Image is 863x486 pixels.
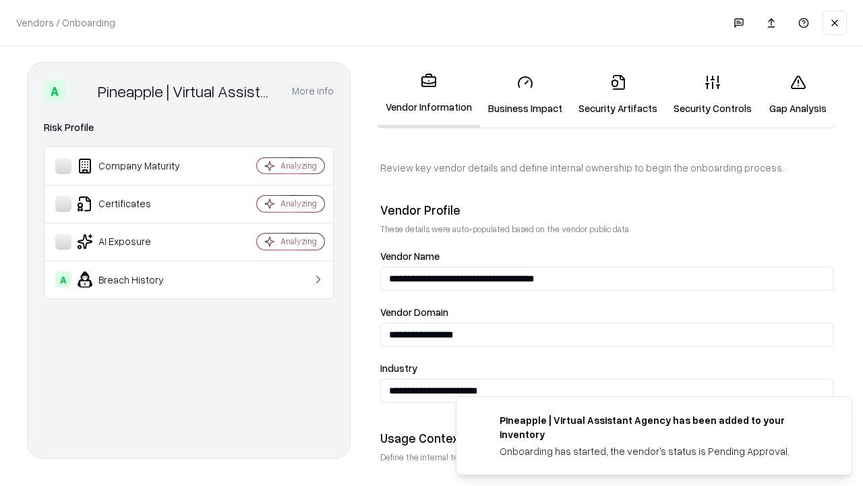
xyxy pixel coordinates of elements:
div: Breach History [55,271,216,288]
div: Analyzing [280,198,317,209]
label: Vendor Name [380,251,833,261]
div: Usage Context [380,430,833,446]
div: Certificates [55,196,216,212]
div: Analyzing [280,236,317,247]
a: Security Artifacts [570,63,665,126]
p: Define the internal team and reason for using this vendor. This helps assess business relevance a... [380,452,833,463]
div: Vendor Profile [380,202,833,218]
a: Gap Analysis [760,63,836,126]
div: AI Exposure [55,234,216,250]
img: Pineapple | Virtual Assistant Agency [71,80,92,102]
p: These details were auto-populated based on the vendor public data [380,223,833,235]
label: Vendor Domain [380,307,833,317]
div: Risk Profile [44,119,334,136]
div: Analyzing [280,160,317,171]
a: Business Impact [480,63,570,126]
div: A [44,80,65,102]
div: Pineapple | Virtual Assistant Agency has been added to your inventory [500,413,819,441]
label: Industry [380,363,833,373]
p: Review key vendor details and define internal ownership to begin the onboarding process. [380,161,833,175]
div: Onboarding has started, the vendor's status is Pending Approval. [500,444,819,458]
div: Company Maturity [55,158,216,174]
button: More info [292,79,334,103]
img: trypineapple.com [473,413,489,429]
a: Vendor Information [378,62,480,128]
div: Pineapple | Virtual Assistant Agency [98,80,276,102]
p: Vendors / Onboarding [16,16,115,30]
div: A [55,271,71,288]
a: Security Controls [665,63,760,126]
